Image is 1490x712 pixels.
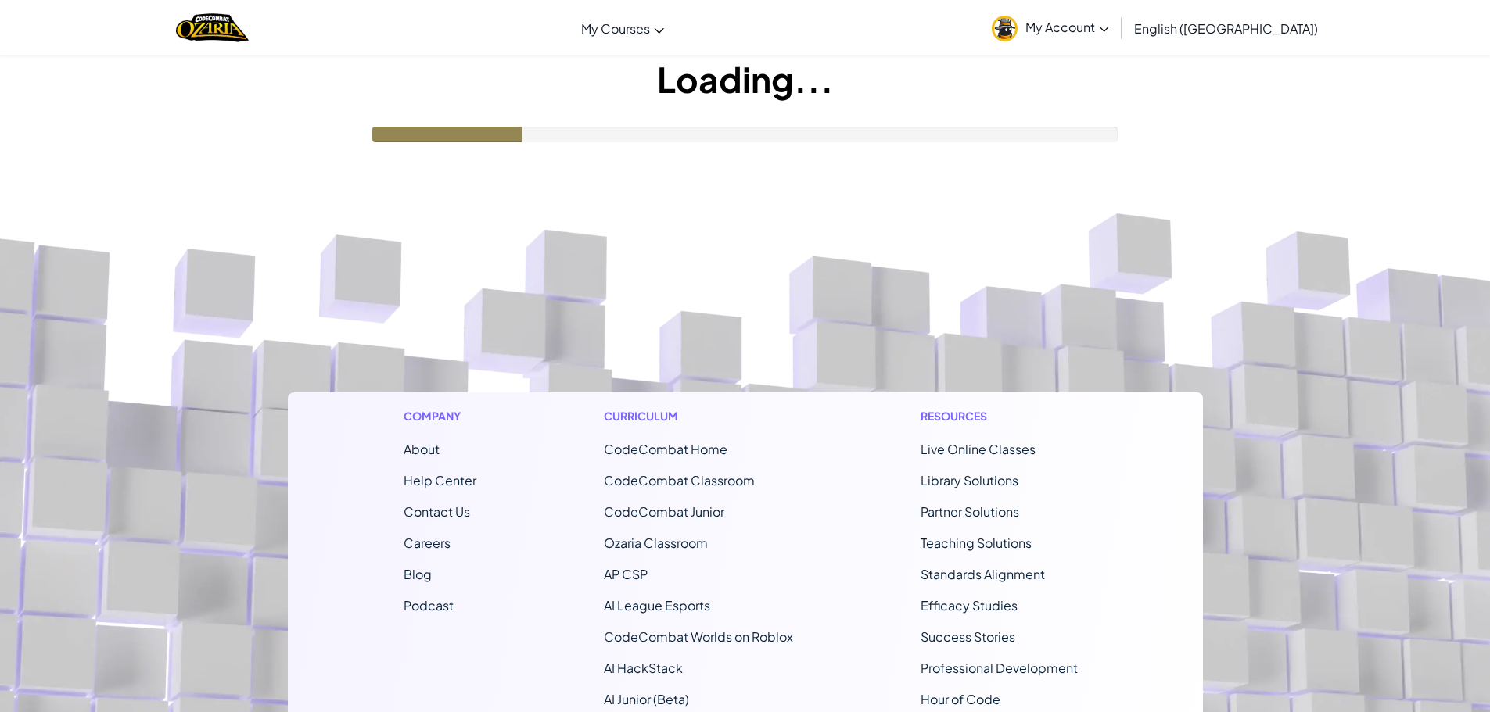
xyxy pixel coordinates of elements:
[404,472,476,488] a: Help Center
[404,535,451,551] a: Careers
[604,660,683,676] a: AI HackStack
[404,503,470,520] span: Contact Us
[176,12,249,44] a: Ozaria by CodeCombat logo
[921,503,1019,520] a: Partner Solutions
[921,535,1032,551] a: Teaching Solutions
[921,566,1045,582] a: Standards Alignment
[404,566,432,582] a: Blog
[604,597,710,614] a: AI League Esports
[1025,19,1109,35] span: My Account
[404,408,476,424] h1: Company
[604,566,648,582] a: AP CSP
[921,472,1018,488] a: Library Solutions
[984,3,1117,52] a: My Account
[604,472,755,488] a: CodeCombat Classroom
[573,7,672,49] a: My Courses
[1126,7,1326,49] a: English ([GEOGRAPHIC_DATA])
[604,441,727,457] span: CodeCombat Home
[921,441,1036,457] a: Live Online Classes
[921,597,1018,614] a: Efficacy Studies
[604,503,724,520] a: CodeCombat Junior
[604,408,793,424] h1: Curriculum
[1134,20,1318,37] span: English ([GEOGRAPHIC_DATA])
[404,441,440,457] a: About
[921,628,1015,645] a: Success Stories
[176,12,249,44] img: Home
[604,628,793,645] a: CodeCombat Worlds on Roblox
[921,660,1078,676] a: Professional Development
[604,535,708,551] a: Ozaria Classroom
[992,16,1018,41] img: avatar
[921,408,1087,424] h1: Resources
[604,691,689,707] a: AI Junior (Beta)
[404,597,454,614] a: Podcast
[921,691,1000,707] a: Hour of Code
[581,20,650,37] span: My Courses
